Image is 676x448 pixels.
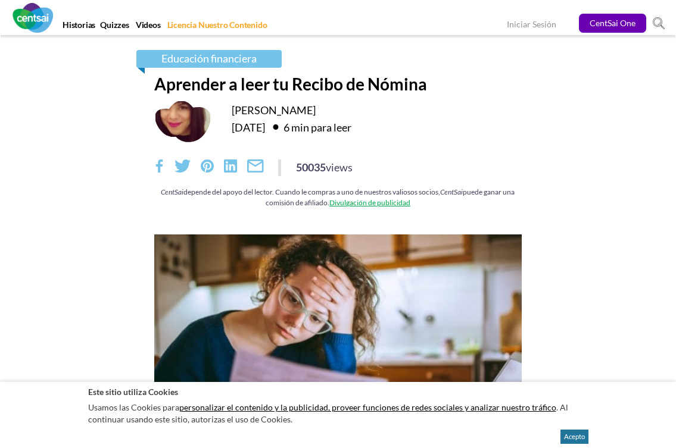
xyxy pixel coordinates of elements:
[232,121,265,134] time: [DATE]
[88,399,588,428] p: Usamos las Cookies para . Al continuar usando este sitio, autorizas el uso de Cookies.
[326,161,353,174] span: views
[133,20,163,36] a: Videos
[329,198,410,207] a: Divulgación de publicidad
[154,74,522,94] h1: Aprender a leer tu Recibo de Nómina
[165,20,270,36] a: Licencia Nuestro Contenido
[60,20,98,36] a: Historias
[232,104,316,117] a: [PERSON_NAME]
[507,19,556,32] a: Iniciar Sesión
[154,187,522,208] div: depende del apoyo del lector. Cuando le compras a uno de nuestros valiosos socios, puede ganar un...
[560,430,588,444] button: Acepto
[440,188,463,196] em: CentSai
[579,14,646,33] a: CentSai One
[136,50,282,68] a: Educación financiera
[13,3,53,33] img: CentSai
[296,159,353,175] div: 50035
[267,117,351,136] div: 6 min para leer
[98,20,132,36] a: Quizzes
[88,386,588,397] h2: Este sitio utiliza Cookies
[161,188,183,196] em: CentSai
